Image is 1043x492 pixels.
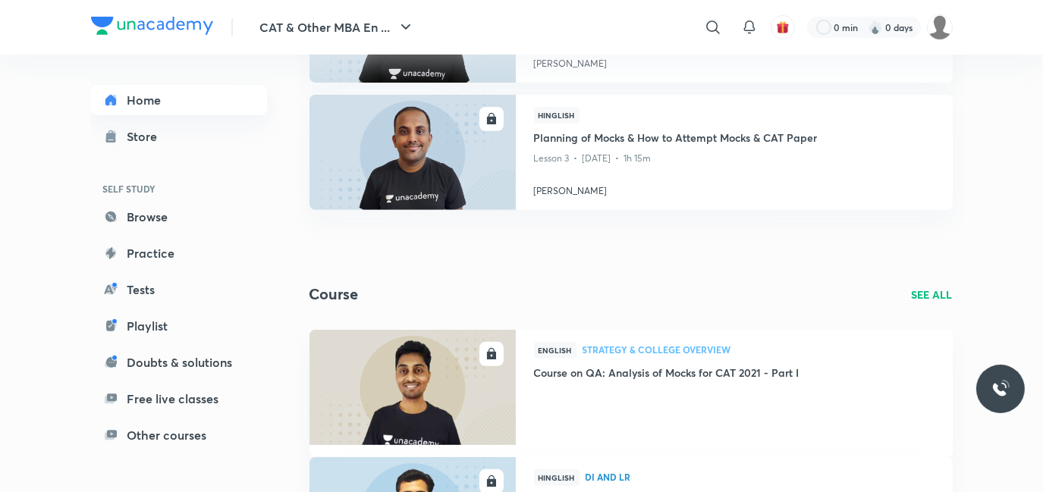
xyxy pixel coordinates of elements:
[583,345,935,354] span: Strategy & College Overview
[309,283,359,306] h2: Course
[307,328,517,446] img: new-thumbnail
[127,127,167,146] div: Store
[583,345,935,356] a: Strategy & College Overview
[91,176,267,202] h6: SELF STUDY
[776,20,790,34] img: avatar
[91,238,267,268] a: Practice
[91,85,267,115] a: Home
[91,347,267,378] a: Doubts & solutions
[534,342,576,359] span: English
[534,149,935,168] p: Lesson 3 • [DATE] • 1h 15m
[534,469,580,486] span: Hinglish
[912,287,953,302] a: SEE ALL
[91,17,213,35] img: Company Logo
[91,311,267,341] a: Playlist
[91,384,267,414] a: Free live classes
[91,420,267,450] a: Other courses
[91,202,267,232] a: Browse
[771,15,795,39] button: avatar
[309,95,516,210] a: Thumbnail
[534,365,935,384] a: Course on QA: Analysis of Mocks for CAT 2021 - Part I
[586,472,935,483] a: DI and LR
[534,130,935,149] a: Planning of Mocks & How to Attempt Mocks & CAT Paper
[534,51,935,71] a: [PERSON_NAME]
[534,107,580,124] span: Hinglish
[91,274,267,305] a: Tests
[251,12,424,42] button: CAT & Other MBA En ...
[307,93,517,211] img: Thumbnail
[586,472,935,481] span: DI and LR
[868,20,883,35] img: streak
[91,121,267,152] a: Store
[534,178,935,198] a: [PERSON_NAME]
[309,330,516,457] a: new-thumbnail
[991,380,1010,398] img: ttu
[91,17,213,39] a: Company Logo
[927,14,953,40] img: Meet Jain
